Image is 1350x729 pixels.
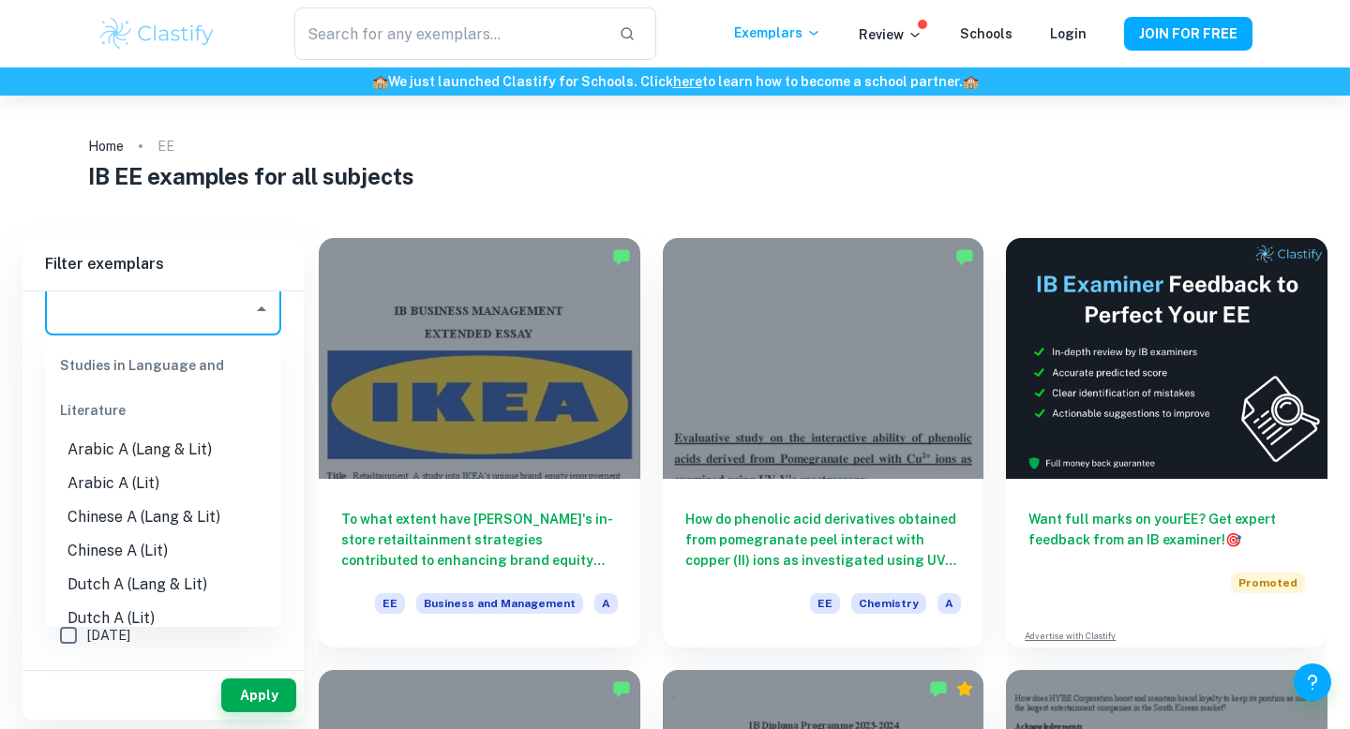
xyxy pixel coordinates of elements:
[1124,17,1252,51] button: JOIN FOR FREE
[955,247,974,266] img: Marked
[97,15,217,52] img: Clastify logo
[45,568,281,602] li: Dutch A (Lang & Lit)
[45,433,281,467] li: Arabic A (Lang & Lit)
[45,602,281,635] li: Dutch A (Lit)
[955,679,974,698] div: Premium
[612,247,631,266] img: Marked
[221,678,296,712] button: Apply
[810,593,840,614] span: EE
[673,74,702,89] a: here
[594,593,618,614] span: A
[87,625,130,646] span: [DATE]
[1225,532,1241,547] span: 🎯
[1050,26,1087,41] a: Login
[663,238,984,647] a: How do phenolic acid derivatives obtained from pomegranate peel interact with copper (II) ions as...
[937,593,961,614] span: A
[1025,630,1116,643] a: Advertise with Clastify
[4,71,1346,92] h6: We just launched Clastify for Schools. Click to learn how to become a school partner.
[22,238,304,290] h6: Filter exemplars
[294,7,604,60] input: Search for any exemplars...
[851,593,926,614] span: Chemistry
[1028,509,1305,550] h6: Want full marks on your EE ? Get expert feedback from an IB examiner!
[88,159,1263,193] h1: IB EE examples for all subjects
[248,296,275,322] button: Close
[859,24,922,45] p: Review
[963,74,979,89] span: 🏫
[612,679,631,698] img: Marked
[685,509,962,571] h6: How do phenolic acid derivatives obtained from pomegranate peel interact with copper (II) ions as...
[45,500,281,534] li: Chinese A (Lang & Lit)
[157,136,174,156] p: EE
[1006,238,1327,647] a: Want full marks on yourEE? Get expert feedback from an IB examiner!PromotedAdvertise with Clastify
[88,133,124,159] a: Home
[45,467,281,500] li: Arabic A (Lit)
[45,343,281,433] div: Studies in Language and Literature
[372,74,388,89] span: 🏫
[375,593,405,614] span: EE
[929,679,948,698] img: Marked
[416,593,583,614] span: Business and Management
[1231,573,1305,593] span: Promoted
[960,26,1012,41] a: Schools
[1294,663,1331,701] button: Help and Feedback
[341,509,618,571] h6: To what extent have [PERSON_NAME]'s in-store retailtainment strategies contributed to enhancing b...
[1006,238,1327,479] img: Thumbnail
[45,534,281,568] li: Chinese A (Lit)
[319,238,640,647] a: To what extent have [PERSON_NAME]'s in-store retailtainment strategies contributed to enhancing b...
[734,22,821,43] p: Exemplars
